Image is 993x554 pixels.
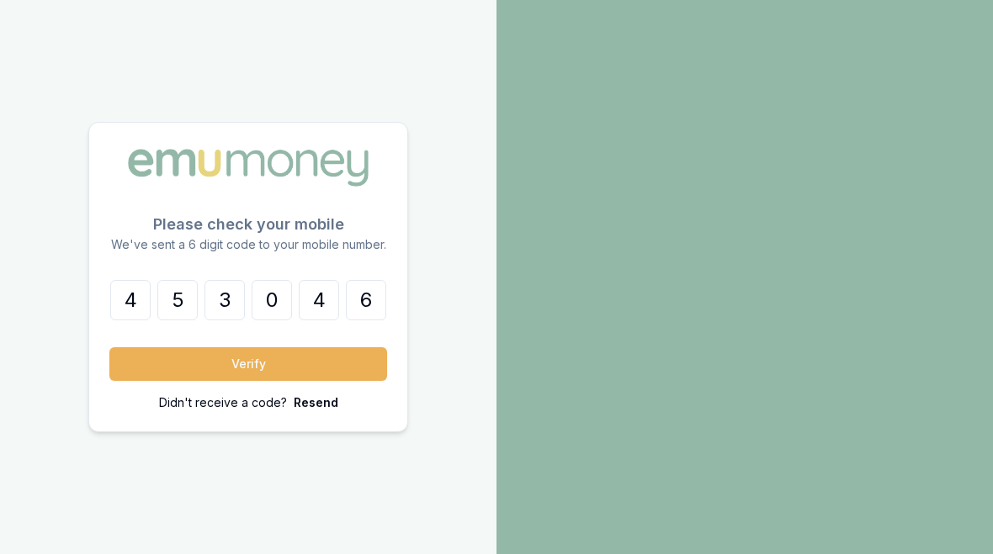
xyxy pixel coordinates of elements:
[159,394,287,411] p: Didn't receive a code?
[109,213,387,236] p: Please check your mobile
[122,143,374,192] img: Emu Money
[109,236,387,253] p: We've sent a 6 digit code to your mobile number.
[109,347,387,381] button: Verify
[294,394,338,411] p: Resend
